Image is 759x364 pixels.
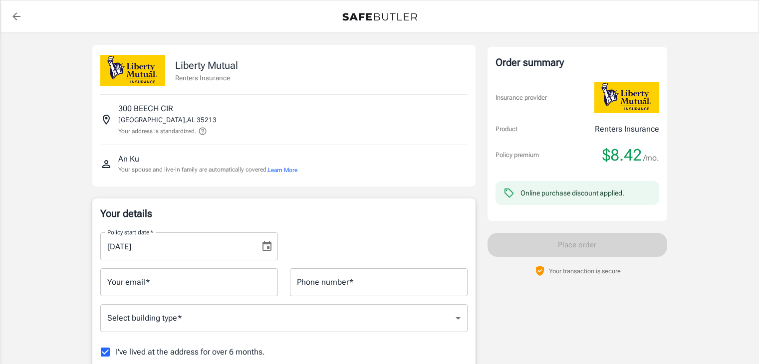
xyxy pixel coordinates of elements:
[118,103,173,115] p: 300 BEECH CIR
[100,268,278,296] input: Enter email
[643,151,659,165] span: /mo.
[100,232,253,260] input: MM/DD/YYYY
[342,13,417,21] img: Back to quotes
[118,153,139,165] p: An Ku
[496,55,659,70] div: Order summary
[118,165,297,175] p: Your spouse and live-in family are automatically covered.
[594,82,659,113] img: Liberty Mutual
[100,206,468,220] p: Your details
[257,236,277,256] button: Choose date, selected date is Aug 20, 2025
[118,115,217,125] p: [GEOGRAPHIC_DATA] , AL 35213
[100,158,112,170] svg: Insured person
[175,58,238,73] p: Liberty Mutual
[175,73,238,83] p: Renters Insurance
[549,266,621,276] p: Your transaction is secure
[496,150,539,160] p: Policy premium
[595,123,659,135] p: Renters Insurance
[268,166,297,175] button: Learn More
[496,124,517,134] p: Product
[100,114,112,126] svg: Insured address
[520,188,624,198] div: Online purchase discount applied.
[118,127,196,136] p: Your address is standardized.
[602,145,642,165] span: $8.42
[496,93,547,103] p: Insurance provider
[116,346,265,358] span: I've lived at the address for over 6 months.
[6,6,26,26] a: back to quotes
[100,55,165,86] img: Liberty Mutual
[290,268,468,296] input: Enter number
[107,228,153,236] label: Policy start date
